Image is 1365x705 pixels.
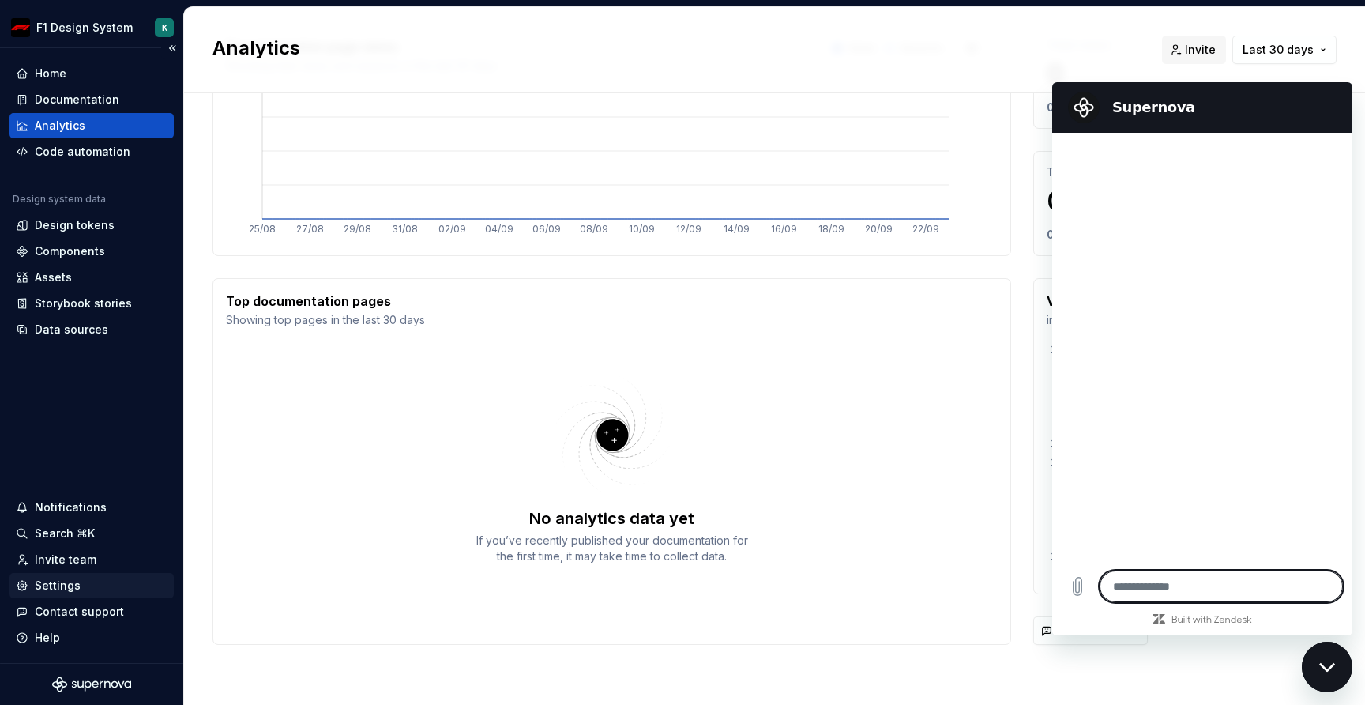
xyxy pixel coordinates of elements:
[226,292,425,311] p: Top documentation pages
[771,223,797,235] tspan: 16/09
[470,533,754,564] div: If you’ve recently published your documentation for the first time, it may take time to collect d...
[580,223,608,235] tspan: 08/09
[1047,292,1179,311] p: Views by time of day
[1047,100,1066,115] p: 0 %
[35,526,95,541] div: Search ⌘K
[35,552,96,567] div: Invite team
[249,223,276,235] tspan: 25/08
[35,92,119,107] div: Documentation
[35,217,115,233] div: Design tokens
[35,578,81,594] div: Settings
[9,495,174,520] button: Notifications
[9,61,174,86] a: Home
[676,223,701,235] tspan: 12/09
[9,625,174,650] button: Help
[35,630,60,646] div: Help
[35,604,124,620] div: Contact support
[532,223,561,235] tspan: 06/09
[296,223,324,235] tspan: 27/08
[35,144,130,160] div: Code automation
[1047,312,1179,328] p: in the last 30 days
[1185,42,1216,58] span: Invite
[161,37,183,59] button: Collapse sidebar
[1243,42,1314,58] span: Last 30 days
[1302,642,1352,692] iframe: Button to launch messaging window, conversation in progress
[865,223,893,235] tspan: 20/09
[1047,227,1066,243] p: 0 %
[485,223,513,235] tspan: 04/09
[9,87,174,112] a: Documentation
[1162,36,1226,64] button: Invite
[344,223,371,235] tspan: 29/08
[162,21,167,34] div: K
[212,36,1143,61] h2: Analytics
[9,291,174,316] a: Storybook stories
[9,239,174,264] a: Components
[3,10,180,44] button: F1 Design SystemK
[818,223,844,235] tspan: 18/09
[392,223,418,235] tspan: 31/08
[1232,36,1337,64] button: Last 30 days
[1047,186,1323,217] p: 0
[35,243,105,259] div: Components
[9,113,174,138] a: Analytics
[36,20,133,36] div: F1 Design System
[35,322,108,337] div: Data sources
[1051,344,1077,355] text: 12 am
[9,521,174,546] button: Search ⌘K
[9,547,174,572] a: Invite team
[52,677,131,692] svg: Supernova Logo
[9,599,174,624] button: Contact support
[226,312,425,328] p: Showing top pages in the last 30 days
[9,213,174,238] a: Design tokens
[1047,164,1323,180] p: Total sessions
[1051,457,1077,468] text: 12 pm
[724,223,750,235] tspan: 14/09
[35,500,107,515] div: Notifications
[529,507,694,530] div: No analytics data yet
[1033,616,1148,645] button: Give feedback
[438,223,466,235] tspan: 02/09
[1051,551,1077,562] text: 10 pm
[1051,438,1077,449] text: 10 am
[35,270,72,285] div: Assets
[35,296,132,311] div: Storybook stories
[13,193,106,205] div: Design system data
[912,223,939,235] tspan: 22/09
[629,223,655,235] tspan: 10/09
[9,317,174,342] a: Data sources
[9,573,174,598] a: Settings
[9,265,174,290] a: Assets
[35,118,85,134] div: Analytics
[35,66,66,81] div: Home
[1052,82,1352,635] iframe: Messaging window
[11,18,30,37] img: c8f40afb-e0f1-40b1-98b2-071a2e9e4f46.png
[9,139,174,164] a: Code automation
